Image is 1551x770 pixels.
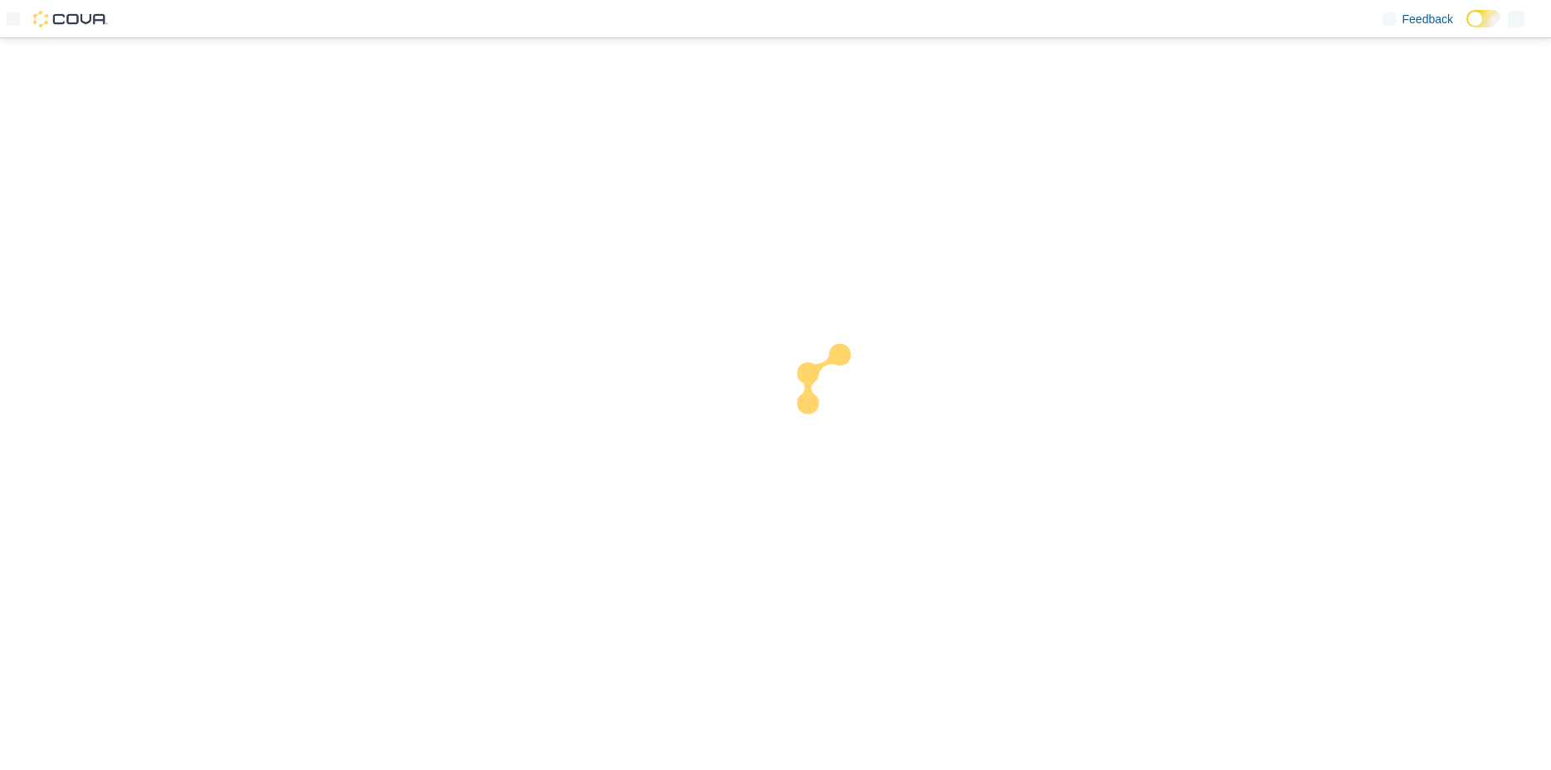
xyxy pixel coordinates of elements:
input: Dark Mode [1466,10,1501,27]
a: Feedback [1376,2,1460,36]
span: Dark Mode [1466,27,1467,28]
img: Cova [33,11,108,27]
img: cova-loader [776,331,900,456]
span: Feedback [1402,11,1453,27]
